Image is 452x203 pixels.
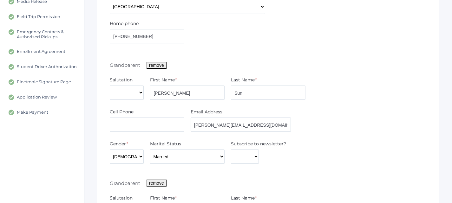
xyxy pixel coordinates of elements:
[110,77,133,83] label: Salutation
[147,62,167,69] button: remove
[17,14,60,20] span: Field Trip Permission
[17,110,48,115] span: Make Payment
[191,109,222,115] label: Email Address
[110,62,140,68] h6: Grandparent
[17,79,71,85] span: Electronic Signature Page
[17,49,65,54] span: Enrollment Agreement
[17,94,57,100] span: Application Review
[110,180,140,186] h6: Grandparent
[17,29,78,39] span: Emergency Contacts & Authorized Pickups
[150,195,175,201] label: First Name
[110,109,134,115] label: Cell Phone
[147,180,167,187] button: remove
[110,141,126,147] label: Gender
[110,20,139,27] label: Home phone
[150,141,181,147] label: Marital Status
[231,141,286,147] label: Subscribe to newsletter?
[231,77,255,83] label: Last Name
[110,195,133,201] label: Salutation
[17,64,77,70] span: Student Driver Authorization
[150,77,175,83] label: First Name
[231,195,255,201] label: Last Name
